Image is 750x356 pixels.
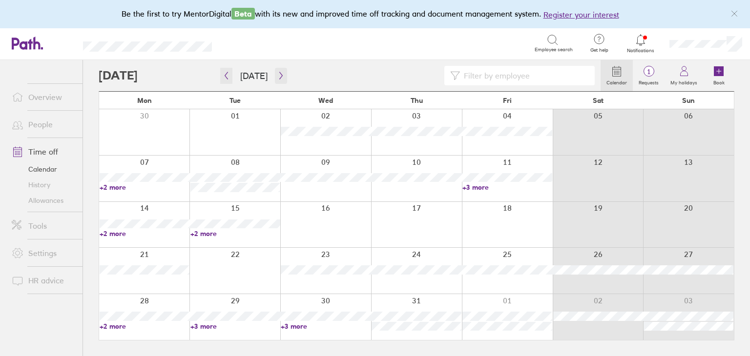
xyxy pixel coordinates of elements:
a: +2 more [100,322,189,331]
span: Mon [137,97,152,104]
span: Notifications [625,48,657,54]
a: 1Requests [633,60,665,91]
a: Book [703,60,734,91]
a: People [4,115,83,134]
label: Requests [633,77,665,86]
button: Register your interest [543,9,619,20]
span: Sun [682,97,695,104]
span: Fri [503,97,512,104]
a: Calendar [4,161,83,177]
span: Beta [231,8,255,20]
label: Calendar [601,77,633,86]
span: Thu [411,97,423,104]
div: Search [238,39,263,47]
a: My holidays [665,60,703,91]
a: HR advice [4,271,83,290]
a: +2 more [100,229,189,238]
a: Tools [4,216,83,236]
a: History [4,177,83,193]
span: 1 [633,68,665,76]
label: My holidays [665,77,703,86]
input: Filter by employee [460,66,589,85]
button: [DATE] [232,68,275,84]
div: Be the first to try MentorDigital with its new and improved time off tracking and document manage... [122,8,629,20]
a: Settings [4,243,83,263]
span: Tue [229,97,241,104]
span: Get help [583,47,615,53]
a: +2 more [100,183,189,192]
a: Calendar [601,60,633,91]
a: Overview [4,87,83,107]
a: +3 more [281,322,371,331]
a: +2 more [190,229,280,238]
a: Allowances [4,193,83,208]
a: +3 more [190,322,280,331]
a: Notifications [625,33,657,54]
a: Time off [4,142,83,161]
span: Employee search [535,47,573,53]
a: +3 more [462,183,552,192]
span: Wed [318,97,333,104]
label: Book [708,77,730,86]
span: Sat [593,97,604,104]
